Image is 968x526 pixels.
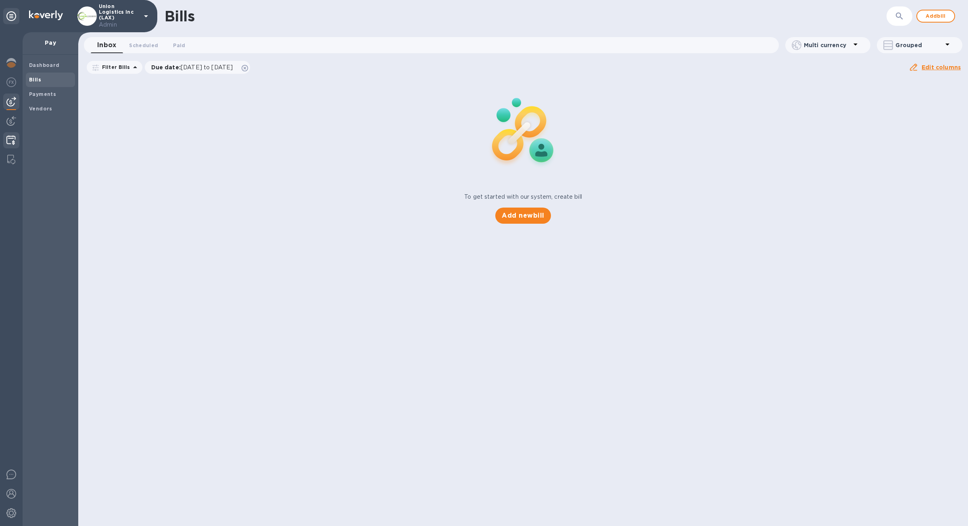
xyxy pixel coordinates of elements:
[804,41,851,49] p: Multi currency
[502,211,544,220] span: Add new bill
[29,106,52,112] b: Vendors
[29,77,41,83] b: Bills
[29,62,60,68] b: Dashboard
[6,77,16,87] img: Foreign exchange
[165,8,194,25] h1: Bills
[495,208,551,224] button: Add newbill
[99,64,130,71] p: Filter Bills
[29,39,72,47] p: Pay
[97,40,116,51] span: Inbox
[29,10,63,20] img: Logo
[29,91,56,97] b: Payments
[129,41,158,50] span: Scheduled
[3,8,19,24] div: Unpin categories
[916,10,955,23] button: Addbill
[151,63,237,71] p: Due date :
[6,135,16,145] img: Credit hub
[181,64,233,71] span: [DATE] to [DATE]
[99,4,139,29] p: Union Logistics Inc (LAX)
[99,21,139,29] p: Admin
[145,61,250,74] div: Due date:[DATE] to [DATE]
[464,193,582,201] p: To get started with our system, create bill
[922,64,961,71] u: Edit columns
[173,41,185,50] span: Paid
[924,11,948,21] span: Add bill
[895,41,943,49] p: Grouped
